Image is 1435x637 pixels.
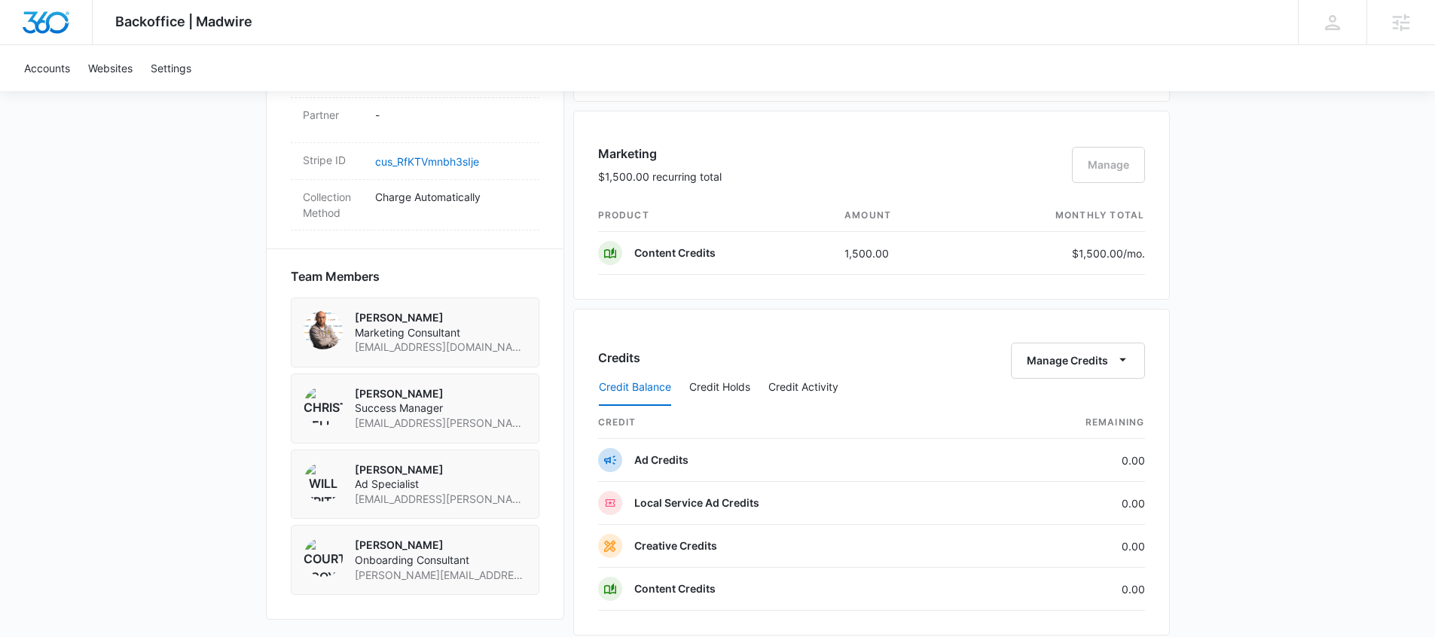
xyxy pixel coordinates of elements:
td: 0.00 [985,525,1145,568]
div: Collection MethodCharge Automatically [291,180,539,230]
p: [PERSON_NAME] [355,310,527,325]
span: Onboarding Consultant [355,553,527,568]
span: [EMAIL_ADDRESS][PERSON_NAME][DOMAIN_NAME] [355,492,527,507]
span: Success Manager [355,401,527,416]
p: $1,500.00 recurring total [598,169,722,184]
th: credit [598,407,985,439]
img: Will Fritz [304,462,343,501]
img: tab_domain_overview_orange.svg [41,87,53,99]
a: Settings [142,45,200,91]
img: tab_keywords_by_traffic_grey.svg [150,87,162,99]
p: Local Service Ad Credits [634,495,759,511]
button: Credit Activity [768,370,838,406]
img: Courtney Coy [304,538,343,577]
a: cus_RfKTVmnbh3sIje [375,155,479,168]
img: logo_orange.svg [24,24,36,36]
span: [PERSON_NAME][EMAIL_ADDRESS][PERSON_NAME][DOMAIN_NAME] [355,568,527,583]
p: Ad Credits [634,453,688,468]
p: Charge Automatically [375,189,527,205]
img: Austyn Binkly [304,310,343,349]
div: Domain: [DOMAIN_NAME] [39,39,166,51]
a: Websites [79,45,142,91]
span: [EMAIL_ADDRESS][DOMAIN_NAME] [355,340,527,355]
dt: Partner [303,107,363,123]
p: Content Credits [634,581,716,596]
span: Team Members [291,267,380,285]
button: Credit Balance [599,370,671,406]
th: Remaining [985,407,1145,439]
span: Marketing Consultant [355,325,527,340]
span: [EMAIL_ADDRESS][PERSON_NAME][DOMAIN_NAME] [355,416,527,431]
div: Keywords by Traffic [166,89,254,99]
p: Creative Credits [634,538,717,553]
th: amount [832,200,961,232]
p: - [375,107,527,123]
dt: Collection Method [303,189,363,221]
h3: Credits [598,349,640,367]
th: monthly total [961,200,1145,232]
td: 1,500.00 [832,232,961,275]
a: Accounts [15,45,79,91]
div: v 4.0.25 [42,24,74,36]
p: [PERSON_NAME] [355,386,527,401]
p: $1,500.00 [1072,245,1145,261]
span: Backoffice | Madwire [115,14,252,29]
button: Manage Credits [1011,343,1145,379]
th: product [598,200,833,232]
dt: Stripe ID [303,152,363,168]
p: Content Credits [634,245,716,261]
div: Partner- [291,98,539,143]
p: [PERSON_NAME] [355,462,527,477]
span: /mo. [1123,247,1145,260]
img: website_grey.svg [24,39,36,51]
td: 0.00 [985,439,1145,482]
div: Domain Overview [57,89,135,99]
div: Stripe IDcus_RfKTVmnbh3sIje [291,143,539,180]
td: 0.00 [985,568,1145,611]
img: Christian Kellogg [304,386,343,425]
td: 0.00 [985,482,1145,525]
span: Ad Specialist [355,477,527,492]
h3: Marketing [598,145,722,163]
p: [PERSON_NAME] [355,538,527,553]
button: Credit Holds [689,370,750,406]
